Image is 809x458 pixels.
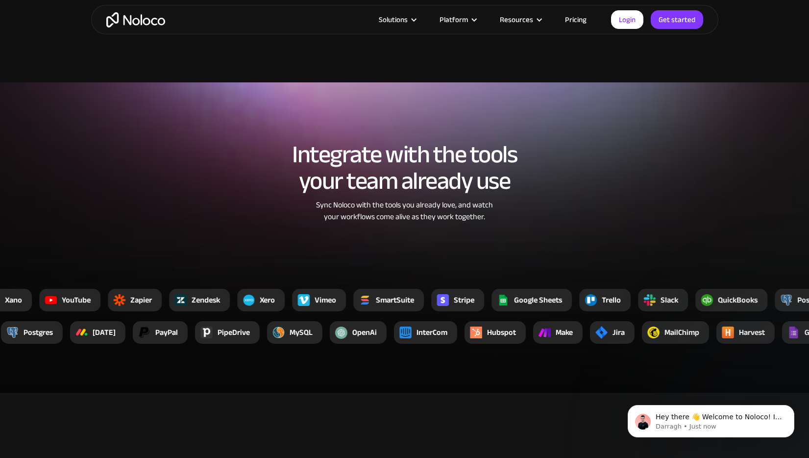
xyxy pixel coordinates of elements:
[106,12,165,27] a: home
[130,294,152,306] div: Zapier
[101,141,709,194] h2: Integrate with the tools your team already use
[739,327,765,338] div: Harvest
[260,294,275,306] div: Xero
[367,13,427,26] div: Solutions
[218,327,250,338] div: PipeDrive
[553,13,599,26] a: Pricing
[192,294,220,306] div: Zendesk
[427,13,488,26] div: Platform
[290,327,313,338] div: MySQL
[155,327,178,338] div: PayPal
[613,384,809,453] iframe: Intercom notifications message
[556,327,573,338] div: Make
[651,10,703,29] a: Get started
[487,327,516,338] div: Hubspot
[602,294,621,306] div: Trello
[379,13,408,26] div: Solutions
[613,327,625,338] div: Jira
[500,13,533,26] div: Resources
[440,13,468,26] div: Platform
[718,294,758,306] div: QuickBooks
[488,13,553,26] div: Resources
[664,327,699,338] div: MailChimp
[611,10,643,29] a: Login
[376,294,414,306] div: SmartSuite
[454,294,474,306] div: Stripe
[275,199,535,223] div: Sync Noloco with the tools you already love, and watch your workflows come alive as they work tog...
[5,294,22,306] div: Xano
[315,294,336,306] div: Vimeo
[514,294,562,306] div: Google Sheets
[417,327,447,338] div: InterCom
[661,294,678,306] div: Slack
[24,327,53,338] div: Postgres
[62,294,91,306] div: YouTube
[93,327,116,338] div: [DATE]
[352,327,377,338] div: OpenAi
